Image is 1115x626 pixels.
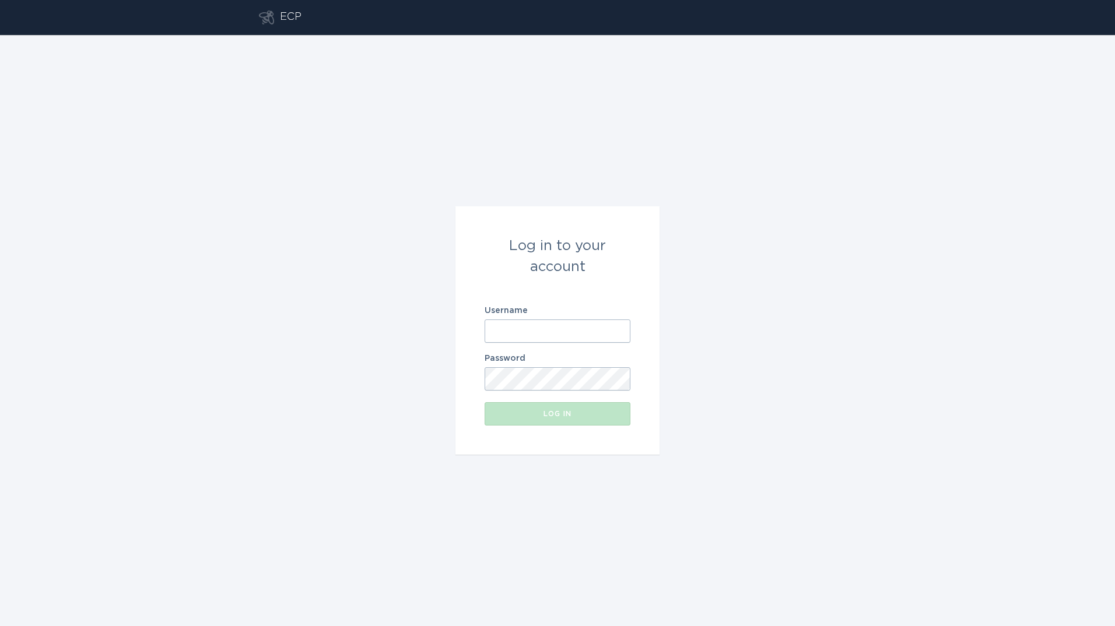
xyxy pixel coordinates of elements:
[280,10,301,24] div: ECP
[259,10,274,24] button: Go to dashboard
[485,354,630,363] label: Password
[485,402,630,425] button: Log in
[485,235,630,277] div: Log in to your account
[490,410,625,417] div: Log in
[485,307,630,315] label: Username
